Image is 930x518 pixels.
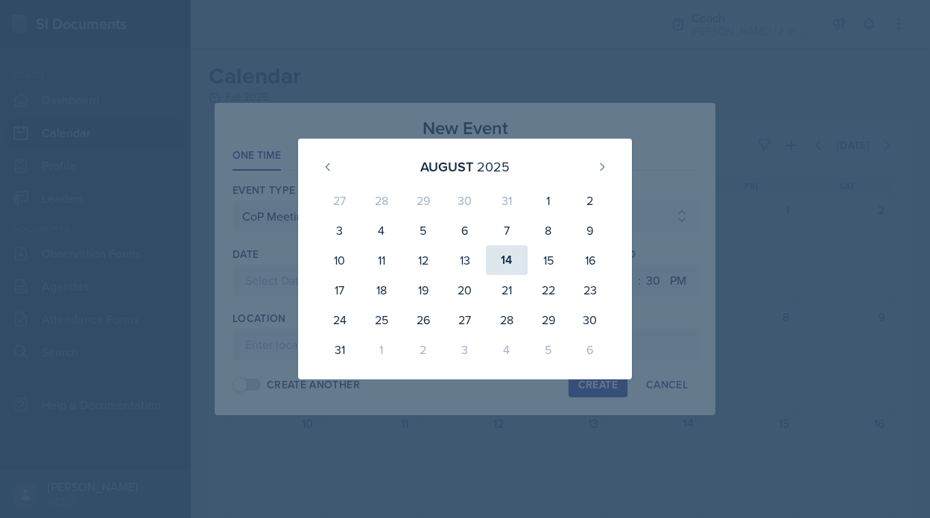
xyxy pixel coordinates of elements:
[528,305,569,335] div: 29
[361,186,402,215] div: 28
[528,245,569,275] div: 15
[569,186,611,215] div: 2
[319,215,361,245] div: 3
[361,305,402,335] div: 25
[319,245,361,275] div: 10
[569,215,611,245] div: 9
[569,245,611,275] div: 16
[402,275,444,305] div: 19
[477,157,510,177] div: 2025
[444,215,486,245] div: 6
[486,186,528,215] div: 31
[444,186,486,215] div: 30
[361,245,402,275] div: 11
[528,186,569,215] div: 1
[569,305,611,335] div: 30
[319,275,361,305] div: 17
[528,275,569,305] div: 22
[319,305,361,335] div: 24
[402,245,444,275] div: 12
[319,335,361,364] div: 31
[402,186,444,215] div: 29
[528,335,569,364] div: 5
[444,275,486,305] div: 20
[486,275,528,305] div: 21
[444,335,486,364] div: 3
[444,305,486,335] div: 27
[444,245,486,275] div: 13
[420,157,473,177] div: August
[402,335,444,364] div: 2
[361,335,402,364] div: 1
[528,215,569,245] div: 8
[569,335,611,364] div: 6
[486,335,528,364] div: 4
[402,305,444,335] div: 26
[486,215,528,245] div: 7
[486,245,528,275] div: 14
[569,275,611,305] div: 23
[319,186,361,215] div: 27
[361,275,402,305] div: 18
[361,215,402,245] div: 4
[402,215,444,245] div: 5
[486,305,528,335] div: 28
